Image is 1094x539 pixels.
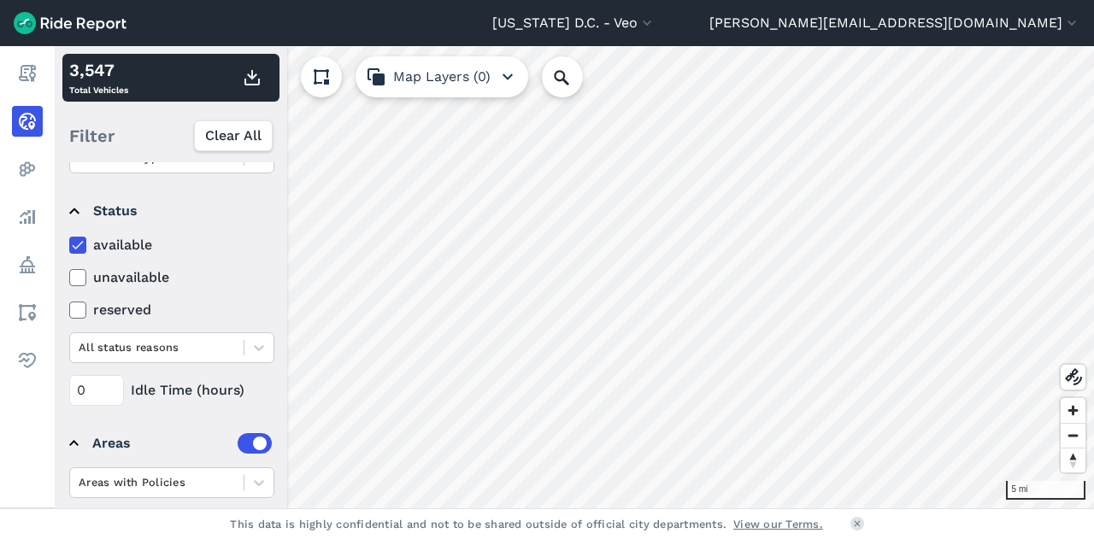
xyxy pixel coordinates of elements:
a: Areas [12,297,43,328]
button: [PERSON_NAME][EMAIL_ADDRESS][DOMAIN_NAME] [709,13,1080,33]
button: Zoom in [1061,398,1085,423]
div: 5 mi [1006,481,1085,500]
button: Zoom out [1061,423,1085,448]
img: Ride Report [14,12,126,34]
a: Realtime [12,106,43,137]
canvas: Map [55,46,1094,508]
span: Clear All [205,126,262,146]
a: Policy [12,249,43,280]
div: Areas [92,433,272,454]
div: Filter [62,109,279,162]
label: reserved [69,300,274,320]
div: Idle Time (hours) [69,375,274,406]
input: Search Location or Vehicles [542,56,610,97]
label: available [69,235,274,255]
button: Reset bearing to north [1061,448,1085,472]
summary: Status [69,187,272,235]
div: 3,547 [69,57,128,83]
button: Map Layers (0) [356,56,528,97]
a: View our Terms. [733,516,823,532]
button: Clear All [194,120,273,151]
a: Heatmaps [12,154,43,185]
a: Report [12,58,43,89]
button: [US_STATE] D.C. - Veo [492,13,656,33]
a: Health [12,345,43,376]
a: Analyze [12,202,43,232]
label: unavailable [69,267,274,288]
summary: Areas [69,419,272,467]
div: Total Vehicles [69,57,128,98]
